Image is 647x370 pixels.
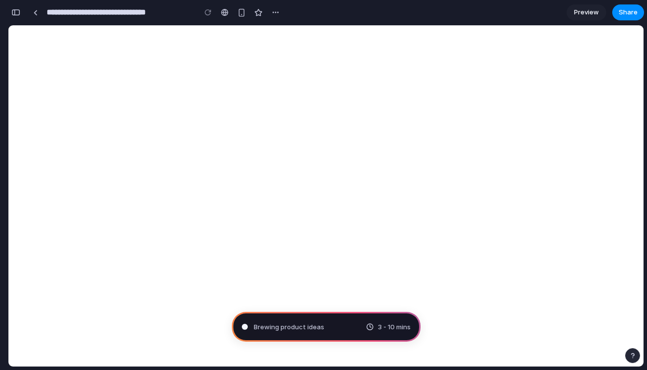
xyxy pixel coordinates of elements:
span: Preview [574,7,599,17]
a: Preview [567,4,606,20]
span: Brewing product ideas [254,322,324,332]
span: 3 - 10 mins [378,322,411,332]
button: Share [612,4,644,20]
span: Share [619,7,638,17]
